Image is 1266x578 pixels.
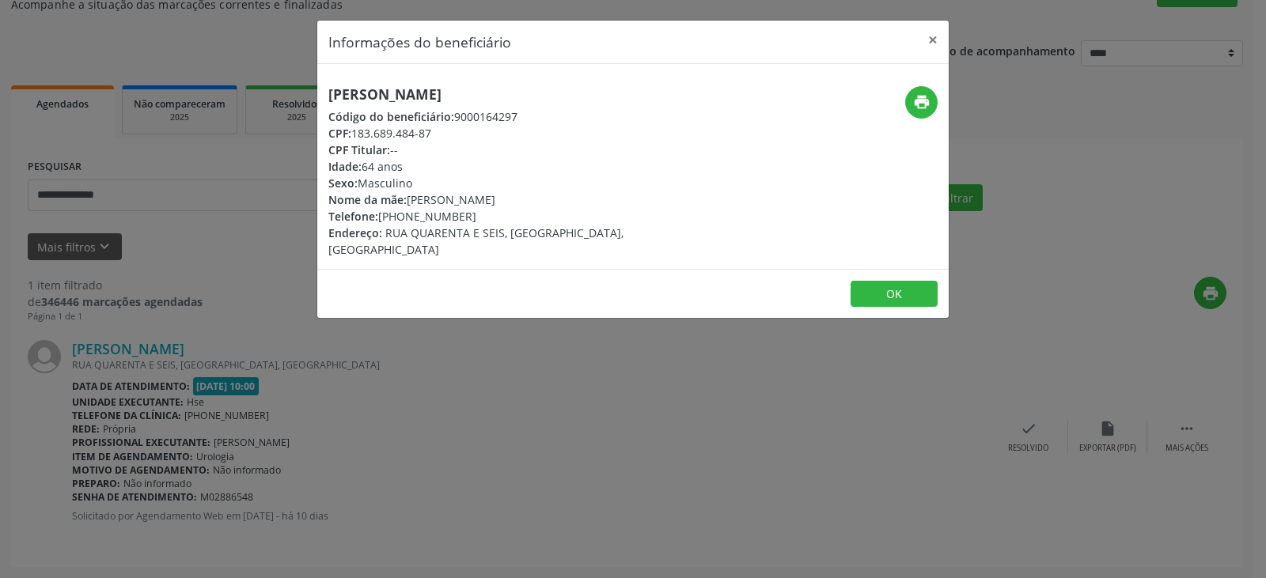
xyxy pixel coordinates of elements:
span: Endereço: [328,225,382,240]
div: Masculino [328,175,727,191]
div: 183.689.484-87 [328,125,727,142]
span: Nome da mãe: [328,192,407,207]
span: CPF: [328,126,351,141]
span: CPF Titular: [328,142,390,157]
div: 9000164297 [328,108,727,125]
span: Sexo: [328,176,358,191]
div: [PERSON_NAME] [328,191,727,208]
button: Close [917,21,949,59]
span: Idade: [328,159,362,174]
div: -- [328,142,727,158]
span: RUA QUARENTA E SEIS, [GEOGRAPHIC_DATA], [GEOGRAPHIC_DATA] [328,225,624,257]
h5: Informações do beneficiário [328,32,511,52]
div: 64 anos [328,158,727,175]
button: OK [851,281,938,308]
div: [PHONE_NUMBER] [328,208,727,225]
span: Código do beneficiário: [328,109,454,124]
span: Telefone: [328,209,378,224]
i: print [913,93,931,111]
h5: [PERSON_NAME] [328,86,727,103]
button: print [905,86,938,119]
